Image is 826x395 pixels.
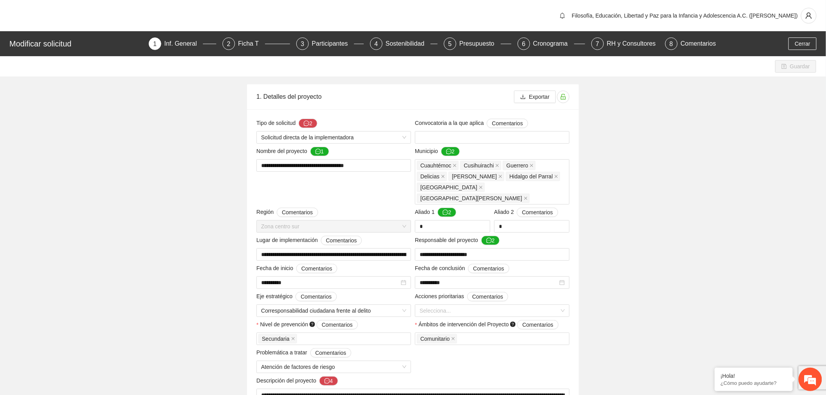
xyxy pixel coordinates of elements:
span: Delicias [417,172,447,181]
button: Lugar de implementación [321,236,362,245]
button: Responsable del proyecto [481,236,500,245]
span: message [446,149,452,155]
span: Comentarios [315,349,346,357]
div: Ficha T [238,37,265,50]
div: Cronograma [533,37,574,50]
span: question-circle [510,322,516,327]
span: Guerrero [506,161,528,170]
div: Chatee con nosotros ahora [41,40,131,50]
span: 8 [669,41,673,47]
span: [GEOGRAPHIC_DATA] [420,183,477,192]
div: Inf. General [164,37,203,50]
span: close [441,174,445,178]
span: message [443,210,448,216]
div: 2Ficha T [223,37,290,50]
textarea: Escriba su mensaje y pulse “Intro” [4,213,149,240]
span: 1 [153,41,157,47]
span: download [520,94,526,100]
span: Hidalgo del Parral [509,172,553,181]
span: Responsable del proyecto [415,236,500,245]
div: RH y Consultores [607,37,662,50]
span: close [524,196,528,200]
span: close [530,164,534,167]
span: Corresponsabilidad ciudadana frente al delito [261,305,406,317]
button: downloadExportar [514,91,556,103]
span: close [495,164,499,167]
div: 4Sostenibilidad [370,37,438,50]
div: 1. Detalles del proyecto [256,85,514,108]
div: ¡Hola! [721,373,787,379]
div: Comentarios [681,37,716,50]
span: [GEOGRAPHIC_DATA][PERSON_NAME] [420,194,522,203]
span: Comentarios [301,292,331,301]
span: Zona centro sur [261,221,406,232]
div: Participantes [312,37,354,50]
span: Secundaria [258,334,297,343]
button: Problemática a tratar [310,348,351,358]
button: Fecha de conclusión [468,264,509,273]
button: Aliado 1 [438,208,456,217]
span: 6 [522,41,525,47]
span: Aliado 2 [494,208,558,217]
span: Chihuahua [417,183,485,192]
span: user [801,12,816,19]
span: Comentarios [522,320,553,329]
span: message [315,149,321,155]
span: Nombre del proyecto [256,147,329,156]
span: close [451,337,455,341]
span: message [486,238,492,244]
button: Tipo de solicitud [299,119,317,128]
span: 7 [596,41,599,47]
span: Región [256,208,318,217]
span: close [291,337,295,341]
span: [PERSON_NAME] [452,172,497,181]
span: Guerrero [503,161,536,170]
button: Descripción del proyecto [319,376,338,386]
button: Convocatoria a la que aplica [487,119,528,128]
button: Aliado 2 [517,208,558,217]
span: close [498,174,502,178]
span: Ámbitos de intervención del Proyecto [418,320,558,329]
span: Comentarios [473,264,504,273]
button: Nombre del proyecto [310,147,329,156]
button: Nivel de prevención question-circle [317,320,358,329]
div: Presupuesto [459,37,501,50]
div: 7RH y Consultores [591,37,659,50]
div: Modificar solicitud [9,37,144,50]
button: bell [556,9,569,22]
span: Aliado 1 [415,208,456,217]
span: Comentarios [301,264,332,273]
div: 8Comentarios [665,37,716,50]
span: 2 [227,41,230,47]
span: question-circle [310,322,315,327]
span: Acciones prioritarias [415,292,508,301]
span: Exportar [529,93,550,101]
span: Lugar de implementación [256,236,362,245]
span: Tipo de solicitud [256,119,317,128]
span: Hidalgo del Parral [506,172,560,181]
span: Cuauhtémoc [420,161,451,170]
span: close [479,185,483,189]
span: Problemática a tratar [256,348,351,358]
div: 1Inf. General [149,37,216,50]
div: Minimizar ventana de chat en vivo [128,4,147,23]
span: close [453,164,457,167]
button: Fecha de inicio [296,264,337,273]
span: Santa Bárbara [417,194,530,203]
div: Sostenibilidad [386,37,431,50]
span: unlock [557,94,569,100]
span: 3 [301,41,304,47]
div: 5Presupuesto [444,37,511,50]
span: Fecha de conclusión [415,264,509,273]
span: Delicias [420,172,440,181]
span: Cusihuirachi [460,161,501,170]
span: Municipio [415,147,460,156]
button: Ámbitos de intervención del Proyecto question-circle [517,320,558,329]
span: Comunitario [420,335,450,343]
span: Nivel de prevención [260,320,358,329]
span: 4 [374,41,378,47]
span: close [554,174,558,178]
span: Estamos en línea. [45,104,108,183]
span: Comentarios [282,208,313,217]
span: Convocatoria a la que aplica [415,119,528,128]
